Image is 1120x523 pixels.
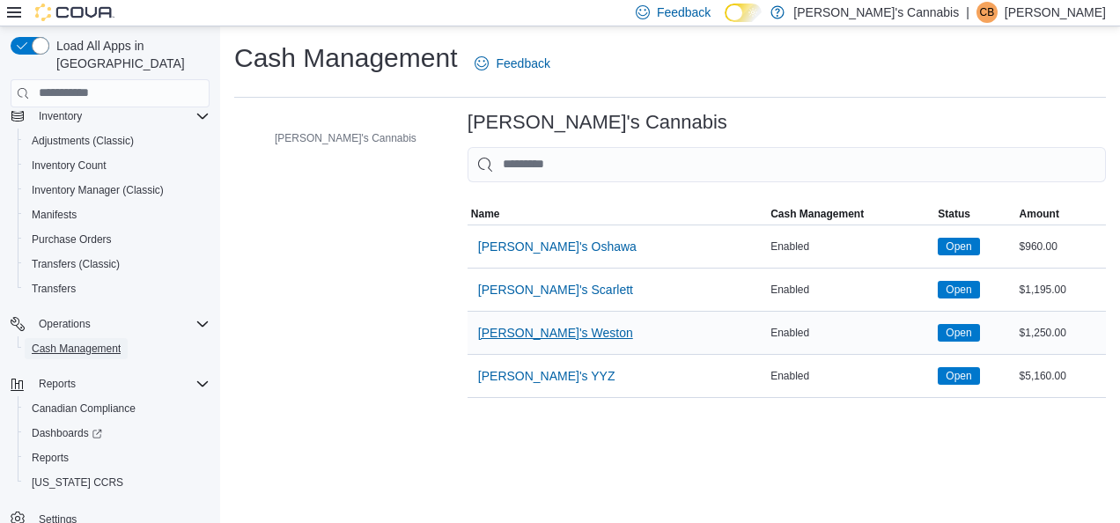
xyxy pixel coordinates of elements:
a: [US_STATE] CCRS [25,472,130,493]
div: Enabled [767,236,934,257]
span: Dashboards [32,426,102,440]
span: Operations [39,317,91,331]
a: Purchase Orders [25,229,119,250]
button: Operations [4,312,217,336]
span: Washington CCRS [25,472,210,493]
span: Status [938,207,970,221]
button: Reports [18,446,217,470]
span: Manifests [25,204,210,225]
span: CB [980,2,995,23]
span: [PERSON_NAME]'s YYZ [478,367,615,385]
button: Name [468,203,767,225]
button: [PERSON_NAME]'s YYZ [471,358,623,394]
div: $1,195.00 [1016,279,1106,300]
button: Purchase Orders [18,227,217,252]
span: Reports [25,447,210,468]
span: Reports [32,451,69,465]
a: Inventory Manager (Classic) [25,180,171,201]
p: [PERSON_NAME] [1005,2,1106,23]
a: Dashboards [25,423,109,444]
span: Inventory Count [25,155,210,176]
a: Dashboards [18,421,217,446]
span: Reports [32,373,210,394]
button: Operations [32,313,98,335]
span: Adjustments (Classic) [25,130,210,151]
span: Inventory [39,109,82,123]
span: Transfers [25,278,210,299]
a: Transfers [25,278,83,299]
div: Enabled [767,279,934,300]
button: Transfers [18,276,217,301]
span: Canadian Compliance [25,398,210,419]
button: Status [934,203,1015,225]
span: Canadian Compliance [32,401,136,416]
span: Feedback [657,4,711,21]
span: Cash Management [32,342,121,356]
div: $960.00 [1016,236,1106,257]
span: Open [946,325,971,341]
span: Purchase Orders [25,229,210,250]
button: [PERSON_NAME]'s Oshawa [471,229,644,264]
span: Reports [39,377,76,391]
button: Reports [4,372,217,396]
span: [PERSON_NAME]'s Cannabis [275,131,416,145]
button: Reports [32,373,83,394]
a: Inventory Count [25,155,114,176]
button: Cash Management [18,336,217,361]
button: Amount [1016,203,1106,225]
a: Feedback [468,46,556,81]
div: Enabled [767,322,934,343]
input: This is a search bar. As you type, the results lower in the page will automatically filter. [468,147,1106,182]
button: Canadian Compliance [18,396,217,421]
span: Open [938,324,979,342]
span: Inventory Manager (Classic) [25,180,210,201]
button: Inventory Count [18,153,217,178]
span: Feedback [496,55,549,72]
div: $1,250.00 [1016,322,1106,343]
a: Reports [25,447,76,468]
span: Load All Apps in [GEOGRAPHIC_DATA] [49,37,210,72]
span: Adjustments (Classic) [32,134,134,148]
span: Transfers [32,282,76,296]
span: Inventory Count [32,158,107,173]
button: [PERSON_NAME]'s Cannabis [250,128,424,149]
span: Amount [1020,207,1059,221]
span: Open [946,239,971,254]
a: Adjustments (Classic) [25,130,141,151]
span: Cash Management [25,338,210,359]
button: Inventory Manager (Classic) [18,178,217,203]
button: Transfers (Classic) [18,252,217,276]
span: Open [946,282,971,298]
span: Dashboards [25,423,210,444]
div: $5,160.00 [1016,365,1106,387]
a: Canadian Compliance [25,398,143,419]
span: [PERSON_NAME]'s Weston [478,324,633,342]
h1: Cash Management [234,41,457,76]
span: [US_STATE] CCRS [32,475,123,490]
span: Operations [32,313,210,335]
button: [US_STATE] CCRS [18,470,217,495]
span: Open [938,238,979,255]
p: | [966,2,969,23]
span: Manifests [32,208,77,222]
span: Cash Management [770,207,864,221]
h3: [PERSON_NAME]'s Cannabis [468,112,727,133]
span: Open [938,367,979,385]
button: [PERSON_NAME]'s Scarlett [471,272,640,307]
button: Manifests [18,203,217,227]
a: Transfers (Classic) [25,254,127,275]
button: Inventory [4,104,217,129]
button: Adjustments (Classic) [18,129,217,153]
div: Enabled [767,365,934,387]
span: Inventory Manager (Classic) [32,183,164,197]
span: Purchase Orders [32,232,112,247]
span: Transfers (Classic) [32,257,120,271]
span: Open [946,368,971,384]
span: Open [938,281,979,298]
div: Cyrena Brathwaite [976,2,998,23]
a: Manifests [25,204,84,225]
input: Dark Mode [725,4,762,22]
span: Name [471,207,500,221]
a: Cash Management [25,338,128,359]
span: Dark Mode [725,22,726,23]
